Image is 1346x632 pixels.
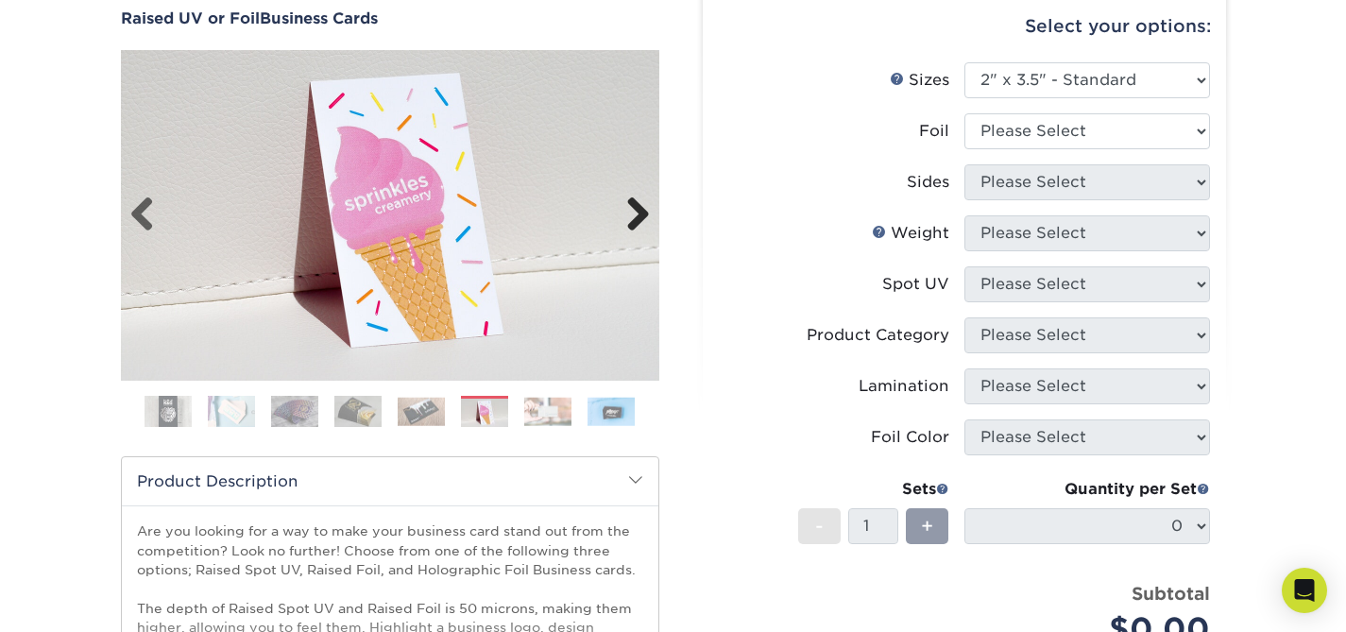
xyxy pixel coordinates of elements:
[798,478,949,501] div: Sets
[921,512,933,540] span: +
[871,426,949,449] div: Foil Color
[334,395,382,428] img: Business Cards 04
[461,399,508,428] img: Business Cards 06
[872,222,949,245] div: Weight
[271,395,318,428] img: Business Cards 03
[1282,568,1327,613] div: Open Intercom Messenger
[121,9,260,27] span: Raised UV or Foil
[907,171,949,194] div: Sides
[964,478,1210,501] div: Quantity per Set
[121,9,659,27] a: Raised UV or FoilBusiness Cards
[208,395,255,428] img: Business Cards 02
[121,9,659,27] h1: Business Cards
[145,388,192,436] img: Business Cards 01
[859,375,949,398] div: Lamination
[1132,583,1210,604] strong: Subtotal
[890,69,949,92] div: Sizes
[588,397,635,426] img: Business Cards 08
[524,397,571,426] img: Business Cards 07
[121,50,659,381] img: Raised UV or Foil 06
[122,457,658,505] h2: Product Description
[882,273,949,296] div: Spot UV
[815,512,824,540] span: -
[807,324,949,347] div: Product Category
[919,120,949,143] div: Foil
[398,397,445,426] img: Business Cards 05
